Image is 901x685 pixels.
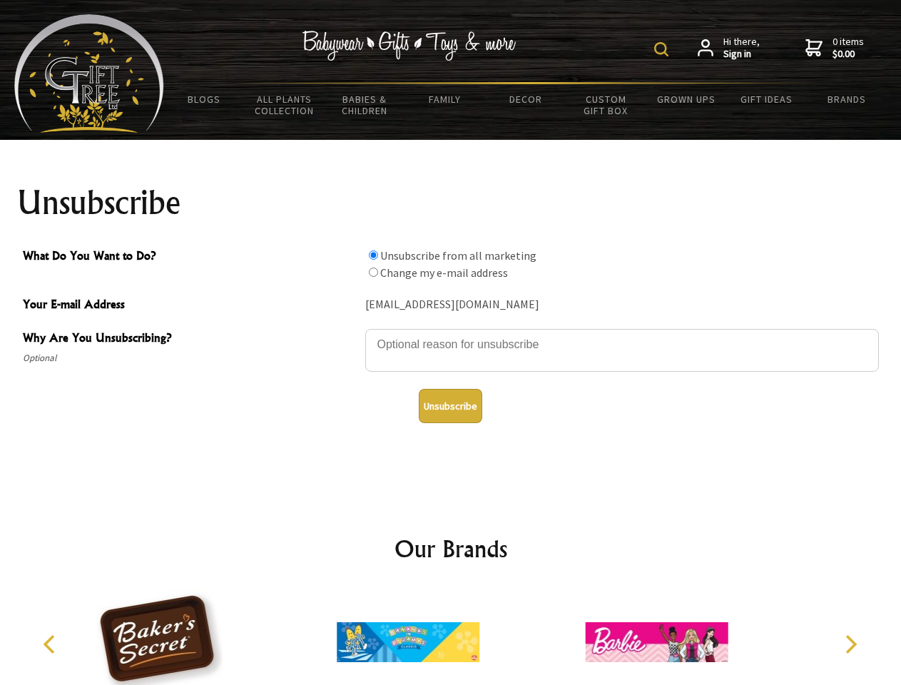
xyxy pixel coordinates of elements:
a: Custom Gift Box [566,84,646,126]
button: Unsubscribe [419,389,482,423]
span: Your E-mail Address [23,295,358,316]
a: Babies & Children [325,84,405,126]
h1: Unsubscribe [17,186,885,220]
span: Optional [23,350,358,367]
a: Grown Ups [646,84,726,114]
button: Next [835,629,866,660]
span: Hi there, [723,36,760,61]
a: Hi there,Sign in [698,36,760,61]
img: Babywear - Gifts - Toys & more [302,31,516,61]
h2: Our Brands [29,532,873,566]
div: [EMAIL_ADDRESS][DOMAIN_NAME] [365,294,879,316]
span: What Do You Want to Do? [23,247,358,268]
strong: Sign in [723,48,760,61]
strong: $0.00 [833,48,864,61]
a: Gift Ideas [726,84,807,114]
a: Family [405,84,486,114]
a: All Plants Collection [245,84,325,126]
img: product search [654,42,668,56]
span: 0 items [833,35,864,61]
a: BLOGS [164,84,245,114]
img: Babyware - Gifts - Toys and more... [14,14,164,133]
span: Why Are You Unsubscribing? [23,329,358,350]
a: 0 items$0.00 [805,36,864,61]
label: Change my e-mail address [380,265,508,280]
input: What Do You Want to Do? [369,268,378,277]
a: Brands [807,84,887,114]
label: Unsubscribe from all marketing [380,248,536,263]
textarea: Why Are You Unsubscribing? [365,329,879,372]
input: What Do You Want to Do? [369,250,378,260]
button: Previous [36,629,67,660]
a: Decor [485,84,566,114]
